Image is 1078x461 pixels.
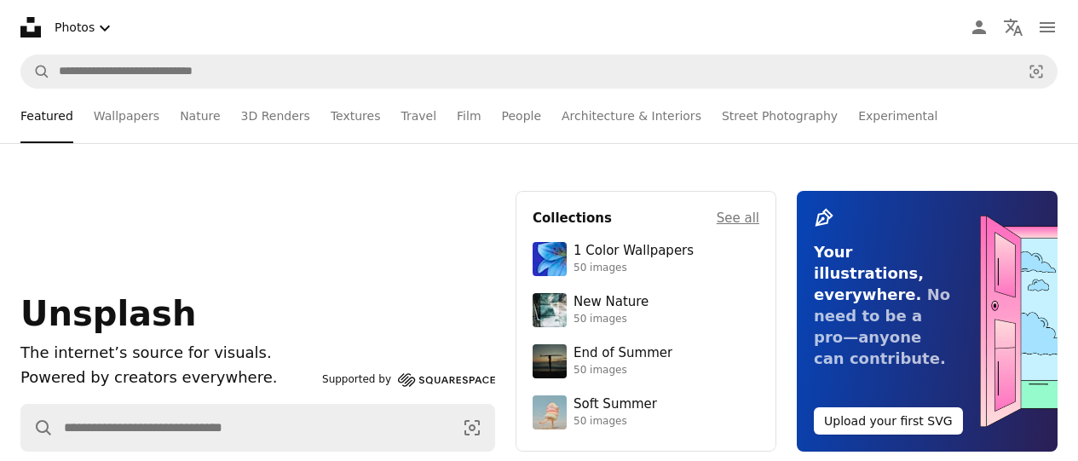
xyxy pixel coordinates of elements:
a: Soft Summer50 images [533,395,759,429]
button: Language [996,10,1030,44]
button: Visual search [1016,55,1057,88]
button: Search Unsplash [21,55,50,88]
a: Wallpapers [94,89,159,143]
button: Upload your first SVG [814,407,963,435]
a: People [502,89,542,143]
span: Unsplash [20,294,196,333]
p: Powered by creators everywhere. [20,366,315,390]
a: 1 Color Wallpapers50 images [533,242,759,276]
form: Find visuals sitewide [20,404,495,452]
form: Find visuals sitewide [20,55,1058,89]
a: Home — Unsplash [20,17,41,37]
h1: The internet’s source for visuals. [20,341,315,366]
a: 3D Renders [241,89,310,143]
div: New Nature [574,294,649,311]
img: premium_photo-1749544311043-3a6a0c8d54af [533,395,567,429]
a: Nature [180,89,220,143]
img: premium_photo-1755037089989-422ee333aef9 [533,293,567,327]
a: Log in / Sign up [962,10,996,44]
a: End of Summer50 images [533,344,759,378]
a: New Nature50 images [533,293,759,327]
img: premium_photo-1754398386796-ea3dec2a6302 [533,344,567,378]
a: Supported by [322,370,495,390]
div: 50 images [574,364,672,377]
span: Your illustrations, everywhere. [814,243,924,303]
button: Visual search [450,405,494,451]
div: 50 images [574,262,694,275]
div: End of Summer [574,345,672,362]
div: 50 images [574,313,649,326]
h4: Collections [533,208,612,228]
a: Architecture & Interiors [562,89,701,143]
div: 50 images [574,415,657,429]
a: Street Photography [722,89,838,143]
a: Textures [331,89,381,143]
div: Soft Summer [574,396,657,413]
button: Menu [1030,10,1064,44]
a: Film [457,89,481,143]
div: 1 Color Wallpapers [574,243,694,260]
a: Experimental [858,89,937,143]
button: Select asset type [48,10,122,45]
a: See all [717,208,759,228]
a: Travel [401,89,436,143]
button: Search Unsplash [21,405,54,451]
img: premium_photo-1688045582333-c8b6961773e0 [533,242,567,276]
